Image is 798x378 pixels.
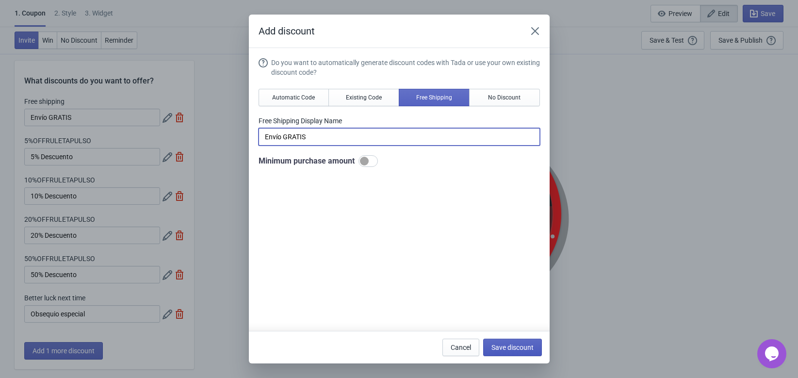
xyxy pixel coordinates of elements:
h2: Add discount [259,24,517,38]
button: Save discount [483,339,542,356]
button: Existing Code [328,89,399,106]
button: Cancel [442,339,479,356]
button: Close [526,22,544,40]
span: Free Shipping [416,94,452,101]
div: Do you want to automatically generate discount codes with Tada or use your own existing discount ... [271,58,540,77]
button: Automatic Code [259,89,329,106]
span: Existing Code [346,94,382,101]
iframe: chat widget [757,339,788,368]
button: Free Shipping [399,89,470,106]
span: No Discount [488,94,521,101]
div: Minimum purchase amount [259,155,540,167]
button: No Discount [469,89,540,106]
span: Save discount [491,344,534,351]
span: Cancel [451,344,471,351]
span: Automatic Code [272,94,315,101]
label: Free Shipping Display Name [259,116,540,126]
